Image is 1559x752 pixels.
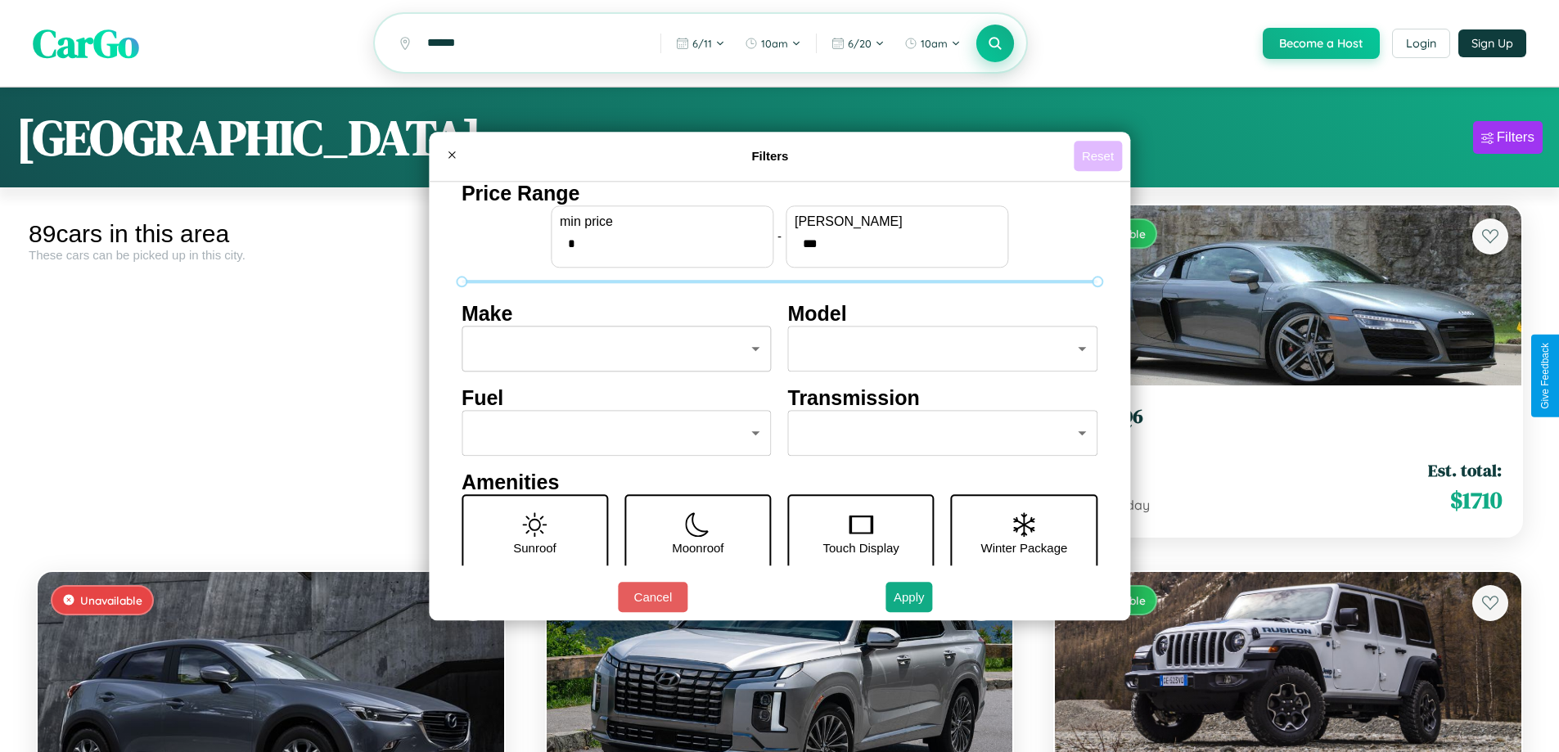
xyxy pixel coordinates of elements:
[788,386,1098,410] h4: Transmission
[1497,129,1534,146] div: Filters
[618,582,687,612] button: Cancel
[672,537,723,559] p: Moonroof
[1392,29,1450,58] button: Login
[692,37,712,50] span: 6 / 11
[921,37,948,50] span: 10am
[29,248,513,262] div: These cars can be picked up in this city.
[462,182,1097,205] h4: Price Range
[761,37,788,50] span: 10am
[1075,405,1502,445] a: Audi Q62018
[1263,28,1380,59] button: Become a Host
[462,302,772,326] h4: Make
[1428,458,1502,482] span: Est. total:
[1074,141,1122,171] button: Reset
[777,225,782,247] p: -
[462,386,772,410] h4: Fuel
[1115,497,1150,513] span: / day
[795,214,999,229] label: [PERSON_NAME]
[33,16,139,70] span: CarGo
[788,302,1098,326] h4: Model
[80,593,142,607] span: Unavailable
[1075,405,1502,429] h3: Audi Q6
[822,537,899,559] p: Touch Display
[1473,121,1543,154] button: Filters
[896,30,969,56] button: 10am
[981,537,1068,559] p: Winter Package
[560,214,764,229] label: min price
[737,30,809,56] button: 10am
[1539,343,1551,409] div: Give Feedback
[466,149,1074,163] h4: Filters
[462,471,1097,494] h4: Amenities
[823,30,893,56] button: 6/20
[1458,29,1526,57] button: Sign Up
[885,582,933,612] button: Apply
[29,220,513,248] div: 89 cars in this area
[16,104,481,171] h1: [GEOGRAPHIC_DATA]
[1450,484,1502,516] span: $ 1710
[513,537,556,559] p: Sunroof
[848,37,872,50] span: 6 / 20
[668,30,733,56] button: 6/11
